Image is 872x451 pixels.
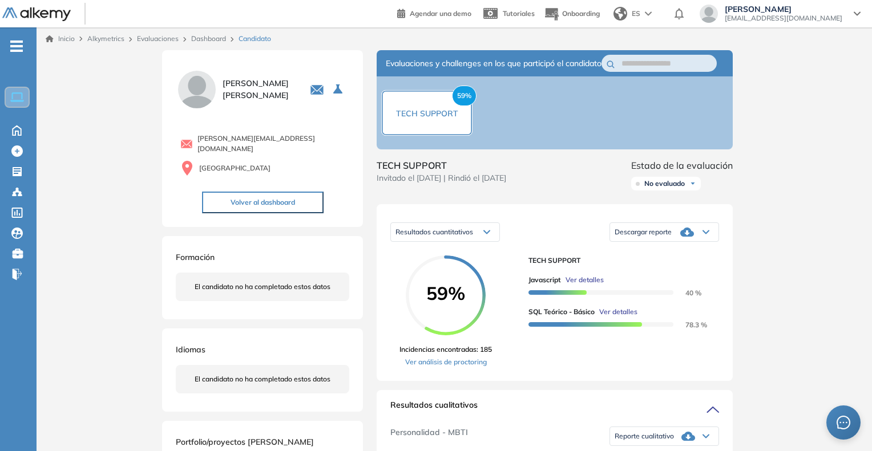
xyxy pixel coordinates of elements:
span: Idiomas [176,344,205,355]
span: TECH SUPPORT [528,255,710,266]
a: Ver análisis de proctoring [399,357,492,367]
span: Portfolio/proyectos [PERSON_NAME] [176,437,314,447]
span: Personalidad - MBTI [390,426,468,446]
span: Onboarding [562,9,600,18]
a: Evaluaciones [137,34,179,43]
span: 59% [406,284,486,302]
span: Resultados cualitativos [390,399,478,417]
i: - [10,45,23,47]
button: Ver detalles [561,275,604,285]
span: TECH SUPPORT [396,108,458,119]
span: El candidato no ha completado estos datos [195,374,330,384]
span: ES [632,9,640,19]
span: Tutoriales [503,9,535,18]
img: PROFILE_MENU_LOGO_USER [176,68,218,111]
span: Invitado el [DATE] | Rindió el [DATE] [377,172,506,184]
span: Candidato [239,34,271,44]
span: 59% [452,86,477,106]
span: [EMAIL_ADDRESS][DOMAIN_NAME] [725,14,842,23]
span: Reporte cualitativo [615,432,674,441]
span: Javascript [528,275,561,285]
span: [GEOGRAPHIC_DATA] [199,163,271,173]
span: Evaluaciones y challenges en los que participó el candidato [386,58,601,70]
span: Estado de la evaluación [631,159,733,172]
span: [PERSON_NAME][EMAIL_ADDRESS][DOMAIN_NAME] [197,133,349,154]
a: Dashboard [191,34,226,43]
img: world [613,7,627,21]
span: No evaluado [644,179,685,188]
a: Inicio [46,34,75,44]
span: Ver detalles [599,307,637,317]
img: Ícono de flecha [689,180,696,187]
span: El candidato no ha completado estos datos [195,282,330,292]
span: message [837,416,850,429]
button: Onboarding [544,2,600,26]
span: [PERSON_NAME] [725,5,842,14]
span: 40 % [672,289,701,297]
span: SQL Teórico - Básico [528,307,595,317]
button: Ver detalles [595,307,637,317]
button: Seleccione la evaluación activa [329,79,349,100]
span: Formación [176,252,215,262]
button: Volver al dashboard [202,192,324,213]
a: Agendar una demo [397,6,471,19]
span: TECH SUPPORT [377,159,506,172]
img: Logo [2,7,71,22]
span: Agendar una demo [410,9,471,18]
img: arrow [645,11,652,16]
span: Ver detalles [566,275,604,285]
span: Resultados cuantitativos [395,227,473,236]
span: Alkymetrics [87,34,124,43]
span: Incidencias encontradas: 185 [399,344,492,355]
span: 78.3 % [672,320,707,329]
span: Descargar reporte [615,227,672,237]
span: [PERSON_NAME] [PERSON_NAME] [223,78,296,101]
